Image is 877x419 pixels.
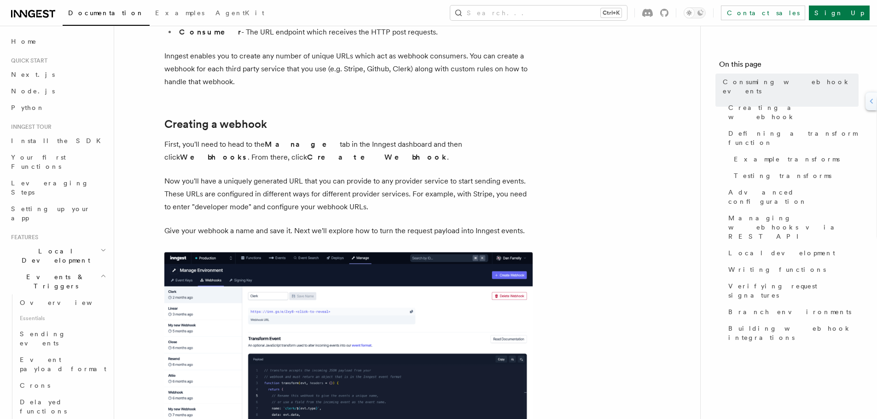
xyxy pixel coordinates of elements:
[7,123,52,131] span: Inngest tour
[16,311,108,326] span: Essentials
[7,201,108,226] a: Setting up your app
[7,243,108,269] button: Local Development
[20,382,50,389] span: Crons
[730,151,859,167] a: Example transforms
[725,184,859,210] a: Advanced configuration
[734,171,831,180] span: Testing transforms
[728,265,826,274] span: Writing functions
[16,326,108,351] a: Sending events
[307,153,447,161] strong: Create Webhook
[7,99,108,116] a: Python
[11,87,55,95] span: Node.js
[210,3,270,25] a: AgentKit
[7,83,108,99] a: Node.js
[725,261,859,278] a: Writing functions
[11,104,45,111] span: Python
[721,6,805,20] a: Contact sales
[728,281,859,300] span: Verifying request signatures
[725,210,859,245] a: Managing webhooks via REST API
[7,272,100,291] span: Events & Triggers
[164,175,533,213] p: Now you'll have a uniquely generated URL that you can provide to any provider service to start se...
[20,299,115,306] span: Overview
[11,137,106,144] span: Install the SDK
[16,294,108,311] a: Overview
[725,278,859,304] a: Verifying request signatures
[11,37,37,46] span: Home
[176,26,533,39] li: - The URL endpoint which receives the HTTP post requests.
[20,356,106,373] span: Event payload format
[725,99,859,125] a: Creating a webhook
[728,129,859,147] span: Defining a transform function
[7,269,108,294] button: Events & Triggers
[7,66,108,83] a: Next.js
[728,188,859,206] span: Advanced configuration
[725,304,859,320] a: Branch environments
[725,320,859,346] a: Building webhook integrations
[7,175,108,201] a: Leveraging Steps
[730,167,859,184] a: Testing transforms
[164,118,267,131] a: Creating a webhook
[215,9,264,17] span: AgentKit
[728,213,859,241] span: Managing webhooks via REST API
[728,103,859,121] span: Creating a webhook
[265,140,340,149] strong: Manage
[11,154,66,170] span: Your first Functions
[7,149,108,175] a: Your first Functions
[16,351,108,377] a: Event payload format
[164,50,533,88] p: Inngest enables you to create any number of unique URLs which act as webhook consumers. You can c...
[7,33,108,50] a: Home
[728,307,851,316] span: Branch environments
[728,248,835,258] span: Local development
[11,179,89,196] span: Leveraging Steps
[450,6,627,20] button: Search...Ctrl+K
[155,9,204,17] span: Examples
[7,57,47,64] span: Quick start
[164,138,533,164] p: First, you'll need to head to the tab in the Inngest dashboard and then click . From there, click .
[150,3,210,25] a: Examples
[63,3,150,26] a: Documentation
[725,245,859,261] a: Local development
[728,324,859,342] span: Building webhook integrations
[725,125,859,151] a: Defining a transform function
[719,74,859,99] a: Consuming webhook events
[180,153,248,161] strong: Webhooks
[20,330,66,347] span: Sending events
[7,132,108,149] a: Install the SDK
[723,77,859,96] span: Consuming webhook events
[7,247,100,265] span: Local Development
[7,234,38,241] span: Features
[20,398,67,415] span: Delayed functions
[684,7,706,18] button: Toggle dark mode
[719,59,859,74] h4: On this page
[734,155,840,164] span: Example transforms
[11,205,90,222] span: Setting up your app
[179,28,241,36] strong: Consumer
[164,224,533,237] p: Give your webhook a name and save it. Next we'll explore how to turn the request payload into Inn...
[16,377,108,394] a: Crons
[68,9,144,17] span: Documentation
[809,6,870,20] a: Sign Up
[11,71,55,78] span: Next.js
[601,8,621,17] kbd: Ctrl+K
